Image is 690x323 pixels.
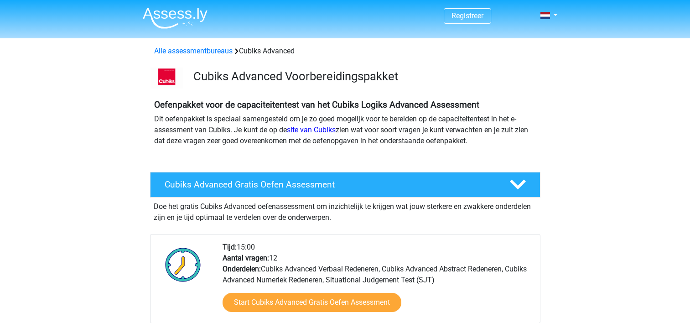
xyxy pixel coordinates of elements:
[146,172,544,198] a: Cubiks Advanced Gratis Oefen Assessment
[193,69,533,83] h3: Cubiks Advanced Voorbereidingspakket
[150,68,183,89] img: logo-cubiks-300x193.png
[154,47,233,55] a: Alle assessmentbureaus
[216,242,540,323] div: 15:00 12 Cubiks Advanced Verbaal Redeneren, Cubiks Advanced Abstract Redeneren, Cubiks Advanced N...
[143,7,208,29] img: Assessly
[160,242,206,287] img: Klok
[451,11,483,20] a: Registreer
[154,114,536,146] p: Dit oefenpakket is speciaal samengesteld om je zo goed mogelijk voor te bereiden op de capaciteit...
[287,125,336,134] a: site van Cubiks
[223,265,261,273] b: Onderdelen:
[150,198,540,223] div: Doe het gratis Cubiks Advanced oefenassessment om inzichtelijk te krijgen wat jouw sterkere en zw...
[223,243,237,251] b: Tijd:
[154,99,479,110] b: Oefenpakket voor de capaciteitentest van het Cubiks Logiks Advanced Assessment
[223,293,401,312] a: Start Cubiks Advanced Gratis Oefen Assessment
[165,179,495,190] h4: Cubiks Advanced Gratis Oefen Assessment
[150,46,540,57] div: Cubiks Advanced
[223,254,269,262] b: Aantal vragen:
